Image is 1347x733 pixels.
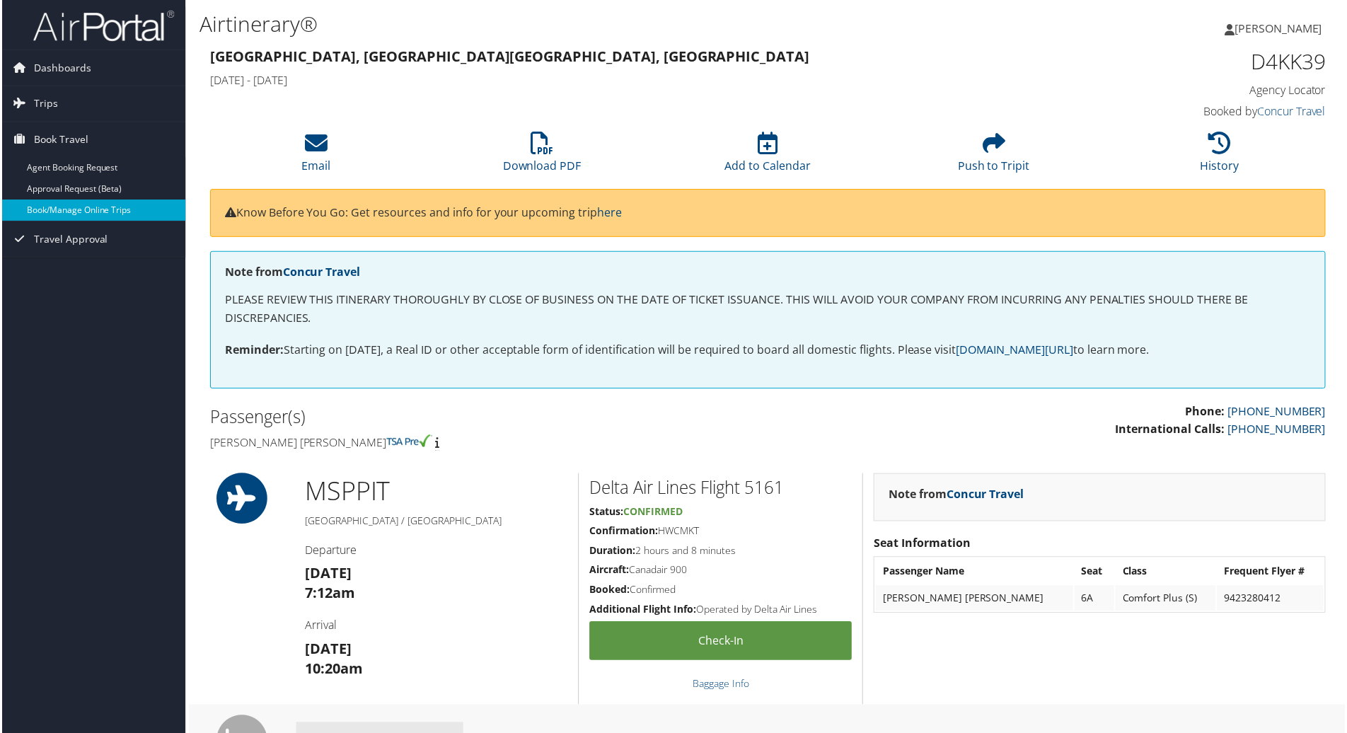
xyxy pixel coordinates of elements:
[502,140,581,174] a: Download PDF
[1064,82,1328,98] h4: Agency Locator
[224,343,282,359] strong: Reminder:
[224,204,1313,223] p: Know Before You Go: Get resources and info for your upcoming trip
[31,9,173,42] img: airportal-logo.png
[224,342,1313,361] p: Starting on [DATE], a Real ID or other acceptable form of identification will be required to boar...
[1230,405,1328,420] a: [PHONE_NUMBER]
[589,565,629,578] strong: Aircraft:
[303,619,567,635] h4: Arrival
[877,560,1074,586] th: Passenger Name
[1230,422,1328,438] a: [PHONE_NUMBER]
[959,140,1031,174] a: Push to Tripit
[1187,405,1227,420] strong: Phone:
[198,9,959,39] h1: Airtinerary®
[589,507,623,520] strong: Status:
[589,526,852,540] h5: HWCMKT
[209,406,758,430] h2: Passenger(s)
[589,546,635,559] strong: Duration:
[1117,587,1218,613] td: Comfort Plus (S)
[303,661,362,680] strong: 10:20am
[224,292,1313,328] p: PLEASE REVIEW THIS ITINERARY THOROUGHLY BY CLOSE OF BUSINESS ON THE DATE OF TICKET ISSUANCE. THIS...
[1227,7,1339,50] a: [PERSON_NAME]
[589,546,852,560] h5: 2 hours and 8 minutes
[209,436,758,451] h4: [PERSON_NAME] [PERSON_NAME]
[303,516,567,530] h5: [GEOGRAPHIC_DATA] / [GEOGRAPHIC_DATA]
[597,205,622,221] a: here
[589,623,852,662] a: Check-in
[209,72,1043,88] h4: [DATE] - [DATE]
[224,265,359,280] strong: Note from
[589,477,852,501] h2: Delta Air Lines Flight 5161
[301,140,330,174] a: Email
[303,641,350,660] strong: [DATE]
[1259,104,1328,120] a: Concur Travel
[957,343,1075,359] a: [DOMAIN_NAME][URL]
[874,537,971,553] strong: Seat Information
[1076,587,1116,613] td: 6A
[1117,422,1227,438] strong: International Calls:
[589,584,852,599] h5: Confirmed
[32,222,106,258] span: Travel Approval
[589,604,852,618] h5: Operated by Delta Air Lines
[209,47,810,66] strong: [GEOGRAPHIC_DATA], [GEOGRAPHIC_DATA] [GEOGRAPHIC_DATA], [GEOGRAPHIC_DATA]
[1064,47,1328,76] h1: D4KK39
[877,587,1074,613] td: [PERSON_NAME] [PERSON_NAME]
[303,565,350,584] strong: [DATE]
[1117,560,1218,586] th: Class
[32,86,56,122] span: Trips
[589,584,630,598] strong: Booked:
[589,526,658,539] strong: Confirmation:
[725,140,811,174] a: Add to Calendar
[386,436,432,449] img: tsa-precheck.png
[1219,587,1326,613] td: 9423280412
[303,585,354,604] strong: 7:12am
[1202,140,1241,174] a: History
[623,507,683,520] span: Confirmed
[589,565,852,579] h5: Canadair 900
[282,265,359,280] a: Concur Travel
[1237,21,1324,36] span: [PERSON_NAME]
[589,604,696,618] strong: Additional Flight Info:
[303,544,567,560] h4: Departure
[693,679,749,692] a: Baggage Info
[889,487,1025,503] strong: Note from
[947,487,1025,503] a: Concur Travel
[1064,104,1328,120] h4: Booked by
[303,475,567,510] h1: MSP PIT
[32,50,89,86] span: Dashboards
[1219,560,1326,586] th: Frequent Flyer #
[1076,560,1116,586] th: Seat
[32,122,86,158] span: Book Travel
